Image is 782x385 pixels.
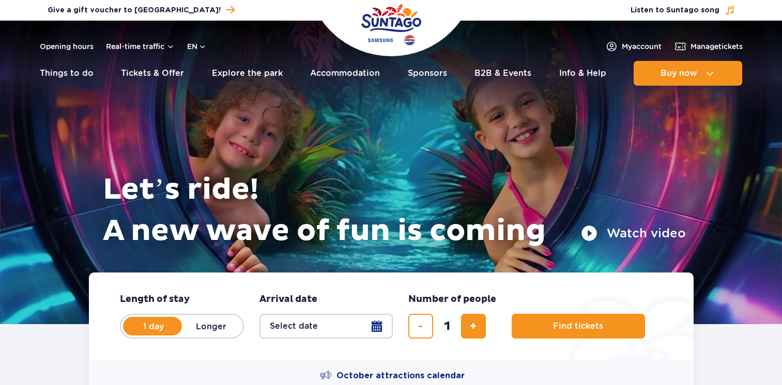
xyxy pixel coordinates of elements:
[310,61,380,86] a: Accommodation
[48,3,235,17] a: Give a gift voucher to [GEOGRAPHIC_DATA]!
[40,41,94,52] a: Opening hours
[553,322,603,331] span: Find tickets
[461,314,486,339] button: add ticket
[435,314,459,339] input: number of tickets
[336,370,465,381] span: October attractions calendar
[259,314,393,339] button: Select date
[631,5,735,15] button: Listen to Suntago song
[622,41,662,52] span: My account
[408,314,433,339] button: remove ticket
[691,41,743,52] span: Manage tickets
[634,61,742,86] button: Buy now
[581,225,686,242] button: Watch video
[182,315,241,337] label: Longer
[124,315,183,337] label: 1 day
[674,40,743,53] a: Managetickets
[474,61,531,86] a: B2B & Events
[187,41,207,52] button: en
[408,293,496,306] span: Number of people
[559,61,606,86] a: Info & Help
[89,272,694,359] form: Planning your visit to Park of Poland
[512,314,645,339] button: Find tickets
[121,61,184,86] a: Tickets & Offer
[661,69,697,78] span: Buy now
[48,5,221,15] span: Give a gift voucher to [GEOGRAPHIC_DATA]!
[103,169,686,252] h1: Let’s ride! A new wave of fun is coming
[259,293,317,306] span: Arrival date
[605,40,662,53] a: Myaccount
[106,42,175,51] button: Real-time traffic
[40,61,94,86] a: Things to do
[631,5,719,15] span: Listen to Suntago song
[120,293,190,306] span: Length of stay
[408,61,447,86] a: Sponsors
[320,370,465,382] a: October attractions calendar
[212,61,283,86] a: Explore the park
